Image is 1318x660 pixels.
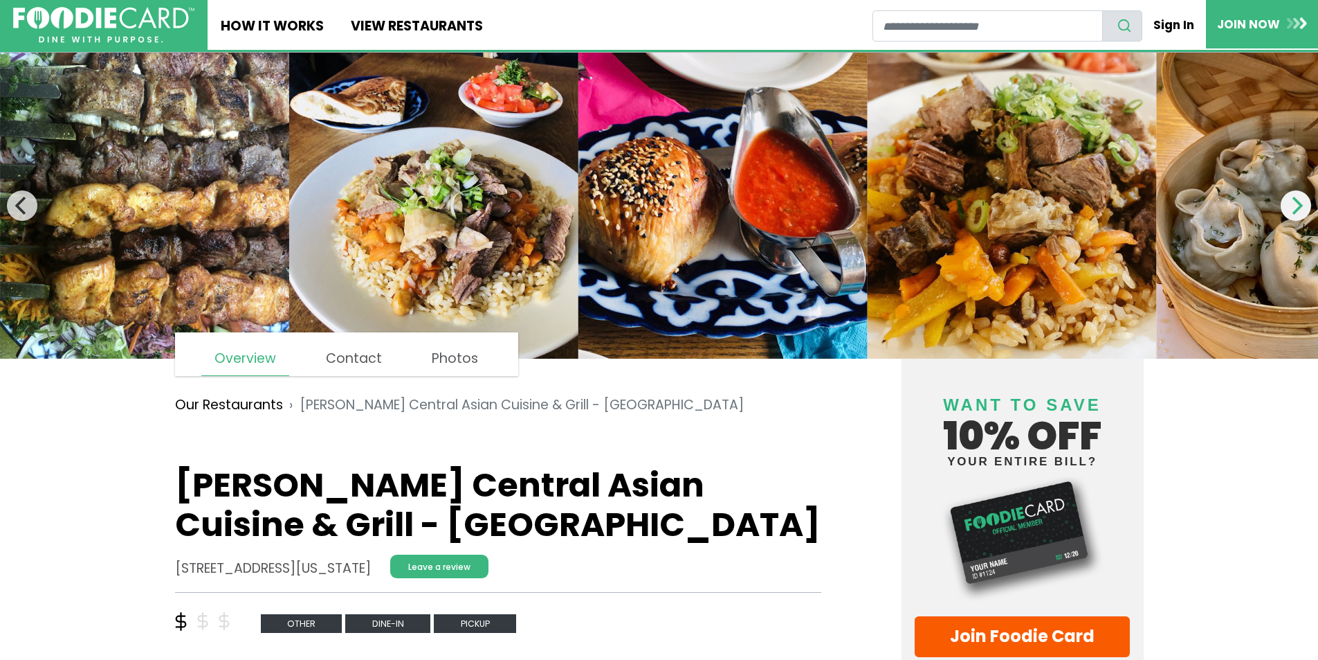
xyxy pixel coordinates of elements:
[419,342,491,375] a: Photos
[283,395,744,416] li: [PERSON_NAME] Central Asian Cuisine & Grill - [GEOGRAPHIC_DATA]
[175,385,822,425] nav: breadcrumb
[1281,190,1311,221] button: Next
[175,332,519,376] nav: page links
[872,10,1103,42] input: restaurant search
[915,474,1131,603] img: Foodie Card
[390,555,488,578] a: Leave a review
[915,456,1131,467] small: your entire bill?
[175,395,283,416] a: Our Restaurants
[175,465,822,545] h1: [PERSON_NAME] Central Asian Cuisine & Grill - [GEOGRAPHIC_DATA]
[261,613,346,632] a: other
[7,190,37,221] button: Previous
[313,342,395,375] a: Contact
[434,614,516,633] span: Pickup
[1102,10,1142,42] button: search
[175,559,371,579] address: [STREET_ADDRESS][US_STATE]
[1142,10,1206,40] a: Sign In
[345,613,434,632] a: Dine-in
[434,613,516,632] a: Pickup
[915,616,1131,657] a: Join Foodie Card
[13,7,194,44] img: FoodieCard; Eat, Drink, Save, Donate
[201,342,289,376] a: Overview
[345,614,430,633] span: Dine-in
[261,614,342,633] span: other
[915,378,1131,467] h4: 10% off
[943,395,1101,414] span: Want to save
